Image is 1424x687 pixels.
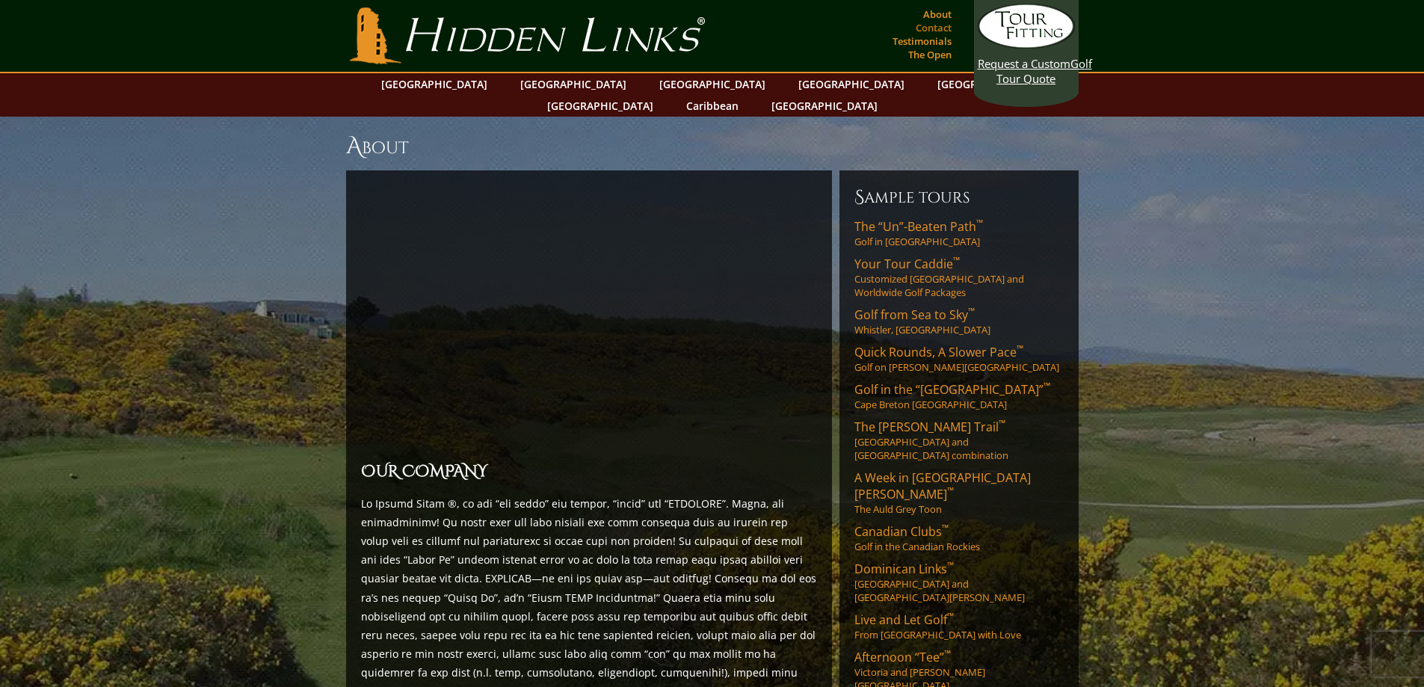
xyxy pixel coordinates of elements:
sup: ™ [953,254,960,267]
span: Afternoon “Tee” [854,649,951,665]
sup: ™ [976,217,983,229]
iframe: Why-Sir-Nick-joined-Hidden-Links [361,194,817,451]
span: The “Un”-Beaten Path [854,218,983,235]
sup: ™ [947,559,954,572]
a: A Week in [GEOGRAPHIC_DATA][PERSON_NAME]™The Auld Grey Toon [854,469,1064,516]
span: Request a Custom [978,56,1070,71]
a: About [919,4,955,25]
span: Your Tour Caddie [854,256,960,272]
a: Canadian Clubs™Golf in the Canadian Rockies [854,523,1064,553]
a: [GEOGRAPHIC_DATA] [764,95,885,117]
a: [GEOGRAPHIC_DATA] [540,95,661,117]
a: [GEOGRAPHIC_DATA] [652,73,773,95]
a: [GEOGRAPHIC_DATA] [791,73,912,95]
span: Dominican Links [854,561,954,577]
a: Caribbean [679,95,746,117]
h2: OUR COMPANY [361,460,817,485]
a: Your Tour Caddie™Customized [GEOGRAPHIC_DATA] and Worldwide Golf Packages [854,256,1064,299]
a: Golf in the “[GEOGRAPHIC_DATA]”™Cape Breton [GEOGRAPHIC_DATA] [854,381,1064,411]
span: Golf in the “[GEOGRAPHIC_DATA]” [854,381,1050,398]
a: [GEOGRAPHIC_DATA] [513,73,634,95]
a: Contact [912,17,955,38]
a: Request a CustomGolf Tour Quote [978,4,1075,86]
sup: ™ [947,610,954,623]
a: Quick Rounds, A Slower Pace™Golf on [PERSON_NAME][GEOGRAPHIC_DATA] [854,344,1064,374]
span: A Week in [GEOGRAPHIC_DATA][PERSON_NAME] [854,469,1031,502]
a: [GEOGRAPHIC_DATA] [374,73,495,95]
span: Quick Rounds, A Slower Pace [854,344,1023,360]
sup: ™ [942,522,949,534]
a: Live and Let Golf™From [GEOGRAPHIC_DATA] with Love [854,611,1064,641]
span: The [PERSON_NAME] Trail [854,419,1005,435]
h1: About [346,132,1079,161]
a: The Open [904,44,955,65]
sup: ™ [1017,342,1023,355]
sup: ™ [947,484,954,497]
span: Golf from Sea to Sky [854,306,975,323]
span: Canadian Clubs [854,523,949,540]
span: Live and Let Golf [854,611,954,628]
sup: ™ [944,647,951,660]
sup: ™ [999,417,1005,430]
a: The “Un”-Beaten Path™Golf in [GEOGRAPHIC_DATA] [854,218,1064,248]
a: Golf from Sea to Sky™Whistler, [GEOGRAPHIC_DATA] [854,306,1064,336]
a: Testimonials [889,31,955,52]
sup: ™ [968,305,975,318]
a: The [PERSON_NAME] Trail™[GEOGRAPHIC_DATA] and [GEOGRAPHIC_DATA] combination [854,419,1064,462]
a: [GEOGRAPHIC_DATA] [930,73,1051,95]
sup: ™ [1044,380,1050,392]
h6: Sample Tours [854,185,1064,209]
a: Dominican Links™[GEOGRAPHIC_DATA] and [GEOGRAPHIC_DATA][PERSON_NAME] [854,561,1064,604]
